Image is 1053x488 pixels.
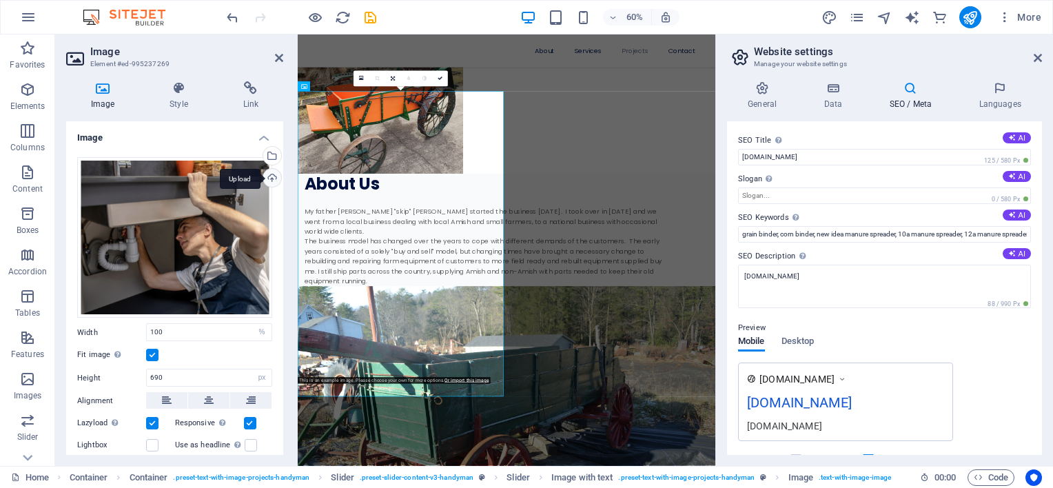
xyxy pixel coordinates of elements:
[781,333,815,352] span: Desktop
[819,469,891,486] span: . text-with-image-image
[11,349,44,360] p: Features
[66,121,283,146] h4: Image
[932,9,948,26] button: commerce
[175,415,244,431] label: Responsive
[747,392,944,419] div: [DOMAIN_NAME]
[1003,171,1031,182] button: Slogan
[849,10,865,26] i: Pages (Ctrl+Alt+S)
[738,187,1031,204] input: Slogan...
[760,474,766,481] i: This element is a customizable preset
[297,378,490,385] div: This is an example image. Please choose your own for more options.
[868,81,958,110] h4: SEO / Meta
[738,320,766,336] p: Preview
[881,452,936,469] label: Responsive
[932,10,948,26] i: Commerce
[738,333,765,352] span: Mobile
[660,11,672,23] i: On resize automatically adjust zoom level to fit chosen device.
[77,347,146,363] label: Fit image
[335,10,351,26] i: Reload page
[759,372,835,386] span: [DOMAIN_NAME]
[10,142,45,153] p: Columns
[944,472,946,482] span: :
[803,81,868,110] h4: Data
[354,71,369,87] a: Select files from the file manager, stock photos, or upload file(s)
[77,415,146,431] label: Lazyload
[10,101,45,112] p: Elements
[14,390,42,401] p: Images
[11,469,49,486] a: Click to cancel selection. Double-click to open Pages
[224,9,241,26] button: undo
[809,452,854,469] label: Noindex
[738,210,1031,226] label: SEO Keywords
[877,9,893,26] button: navigator
[738,452,783,469] label: Settings
[334,9,351,26] button: reload
[821,10,837,26] i: Design (Ctrl+Alt+Y)
[603,9,652,26] button: 60%
[788,469,813,486] span: Click to select. Double-click to edit
[175,437,245,454] label: Use as headline
[821,9,838,26] button: design
[66,81,145,110] h4: Image
[624,9,646,26] h6: 60%
[747,418,944,433] div: [DOMAIN_NAME]
[998,10,1041,24] span: More
[974,469,1008,486] span: Code
[70,469,108,486] span: Click to select. Double-click to edit
[444,378,489,383] a: Or import this image
[920,469,957,486] h6: Session time
[1003,248,1031,259] button: SEO Description
[1003,132,1031,143] button: SEO Title
[877,10,892,26] i: Navigator
[360,469,473,486] span: . preset-slider-content-v3-handyman
[727,81,803,110] h4: General
[416,71,432,87] a: Greyscale
[738,248,1031,265] label: SEO Description
[904,10,920,26] i: AI Writer
[70,469,892,486] nav: breadcrumb
[263,168,282,187] a: Upload
[145,81,218,110] h4: Style
[1003,210,1031,221] button: SEO Keywords
[904,9,921,26] button: text_generator
[77,393,146,409] label: Alignment
[738,336,814,363] div: Preview
[369,71,385,87] a: Crop mode
[362,9,378,26] button: save
[985,299,1031,309] span: 88 / 990 Px
[958,81,1042,110] h4: Languages
[225,10,241,26] i: Undo: Change keywords (Ctrl+Z)
[618,469,755,486] span: . preset-text-with-image-projects-handyman
[400,71,416,87] a: Blur
[754,45,1042,58] h2: Website settings
[962,10,978,26] i: Publish
[17,431,39,443] p: Slider
[77,437,146,454] label: Lightbox
[77,374,146,382] label: Height
[362,10,378,26] i: Save (Ctrl+S)
[77,157,272,318] div: AdobeStock_3683327328.png
[79,9,183,26] img: Editor Logo
[90,58,256,70] h3: Element #ed-995237269
[968,469,1014,486] button: Code
[77,329,146,336] label: Width
[479,474,485,481] i: This element is a customizable preset
[385,71,401,87] a: Change orientation
[12,183,43,194] p: Content
[10,59,45,70] p: Favorites
[8,266,47,277] p: Accordion
[989,194,1031,204] span: 0 / 580 Px
[992,6,1047,28] button: More
[959,6,981,28] button: publish
[507,469,530,486] span: Click to select. Double-click to edit
[17,225,39,236] p: Boxes
[331,469,354,486] span: Click to select. Double-click to edit
[849,9,866,26] button: pages
[307,9,323,26] button: Click here to leave preview mode and continue editing
[90,45,283,58] h2: Image
[981,156,1031,165] span: 125 / 580 Px
[130,469,168,486] span: Click to select. Double-click to edit
[218,81,283,110] h4: Link
[754,58,1014,70] h3: Manage your website settings
[738,132,1031,149] label: SEO Title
